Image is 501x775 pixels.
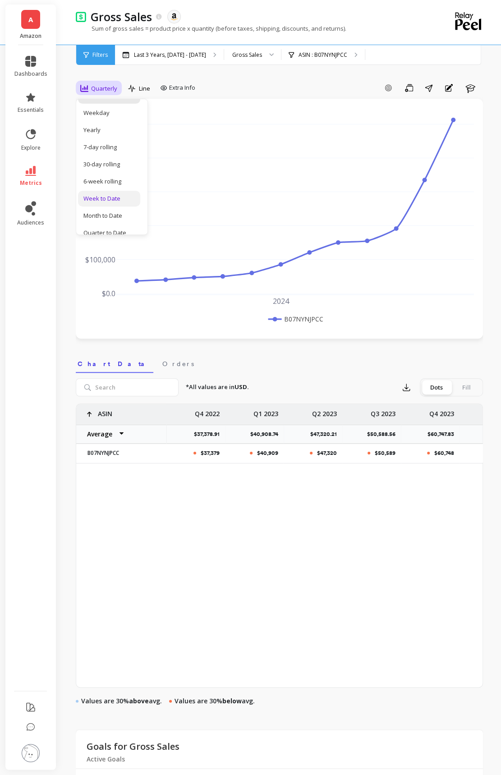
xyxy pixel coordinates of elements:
[201,449,220,457] p: $37,379
[175,697,255,706] p: Values are 30% avg.
[434,449,454,457] p: $60,748
[82,449,161,457] p: B07NYNJPCC
[162,359,194,368] span: Orders
[76,352,483,373] nav: Tabs
[91,84,117,93] span: Quarterly
[83,143,135,151] div: 7-day rolling
[28,14,33,25] span: A
[139,84,150,93] span: Line
[257,449,278,457] p: $40,909
[21,144,41,151] span: explore
[18,106,44,114] span: essentials
[312,404,337,418] p: Q2 2023
[234,383,249,391] strong: USD.
[83,194,135,203] div: Week to Date
[76,11,86,23] img: header icon
[92,51,108,59] span: Filters
[170,13,178,21] img: api.amazon.svg
[22,744,40,762] img: profile picture
[83,160,135,169] div: 30-day rolling
[429,404,454,418] p: Q4 2023
[186,383,249,392] p: *All values are in
[14,70,47,78] span: dashboards
[169,83,195,92] span: Extra Info
[129,697,149,705] strong: above
[250,431,284,438] p: $40,908.74
[253,404,278,418] p: Q1 2023
[83,229,135,237] div: Quarter to Date
[20,179,42,187] span: metrics
[76,378,179,396] input: Search
[83,109,135,117] div: Weekday
[371,404,395,418] p: Q3 2023
[427,431,460,438] p: $60,747.83
[367,431,401,438] p: $50,588.56
[375,449,395,457] p: $50,589
[17,219,44,226] span: audiences
[232,50,262,59] div: Gross Sales
[87,755,179,763] p: Active Goals
[83,126,135,134] div: Yearly
[91,9,152,24] p: Gross Sales
[78,359,152,368] span: Chart Data
[134,51,206,59] p: Last 3 Years, [DATE] - [DATE]
[422,380,451,394] div: Dots
[87,738,179,755] p: Goals for Gross Sales
[299,51,347,59] p: ASIN : B07NYNJPCC
[317,449,337,457] p: $47,320
[310,431,342,438] p: $47,320.21
[14,32,47,40] p: Amazon
[195,404,220,418] p: Q4 2022
[83,211,135,220] div: Month to Date
[81,697,162,706] p: Values are 30% avg.
[98,404,112,418] p: ASIN
[83,177,135,186] div: 6-week rolling
[194,431,225,438] p: $37,378.91
[451,380,481,394] div: Fill
[222,697,242,705] strong: below
[76,24,346,32] p: Sum of gross sales = product price x quantity (before taxes, shipping, discounts, and returns).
